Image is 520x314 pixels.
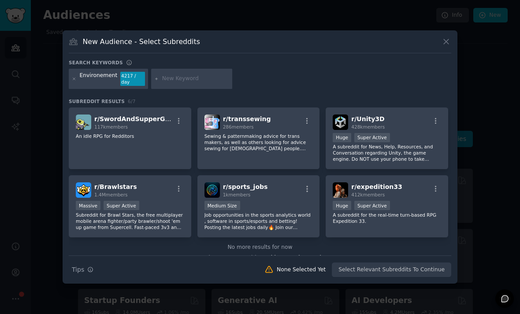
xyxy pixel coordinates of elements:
p: Job opportunities in the sports analytics world , software in sports/esports and betting! Posting... [204,212,313,230]
div: No more results for now [69,244,451,251]
img: Unity3D [333,115,348,130]
input: New Keyword [162,75,229,83]
h3: Search keywords [69,59,123,66]
div: Huge [333,201,351,210]
span: 428k members [351,124,385,129]
div: Super Active [354,133,390,142]
img: transsewing [204,115,220,130]
img: sports_jobs [204,182,220,198]
p: Subreddit for Brawl Stars, the free multiplayer mobile arena fighter/party brawler/shoot 'em up g... [76,212,184,230]
span: 117k members [94,124,128,129]
img: expedition33 [333,182,348,198]
span: r/ SwordAndSupperGame [94,115,180,122]
div: Super Active [104,201,139,210]
span: 6 / 7 [128,99,136,104]
div: Medium Size [204,201,240,210]
span: 412k members [351,192,385,197]
span: Add to your keywords [265,255,324,261]
p: A subreddit for News, Help, Resources, and Conversation regarding Unity, the game engine. Do NOT ... [333,144,441,162]
span: r/ transsewing [223,115,271,122]
span: Tips [72,265,84,274]
div: Super Active [354,201,390,210]
span: 1.4M members [94,192,128,197]
div: 4217 / day [120,72,145,86]
p: An idle RPG for Redditors [76,133,184,139]
div: Environement [80,72,118,86]
span: r/ sports_jobs [223,183,268,190]
div: None Selected Yet [277,266,326,274]
div: Massive [76,201,100,210]
span: r/ Unity3D [351,115,384,122]
span: r/ Brawlstars [94,183,137,190]
span: Subreddit Results [69,98,125,104]
img: Brawlstars [76,182,91,198]
h3: New Audience - Select Subreddits [83,37,200,46]
div: Need more communities? [69,251,451,262]
span: 286 members [223,124,254,129]
button: Tips [69,262,97,277]
p: A subreddit for the real-time turn-based RPG Expedition 33. [333,212,441,224]
div: Huge [333,133,351,142]
p: Sewing & patternmaking advice for trans makers, as well as others looking for advice sewing for [... [204,133,313,151]
span: r/ expedition33 [351,183,402,190]
span: 1k members [223,192,251,197]
img: SwordAndSupperGame [76,115,91,130]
